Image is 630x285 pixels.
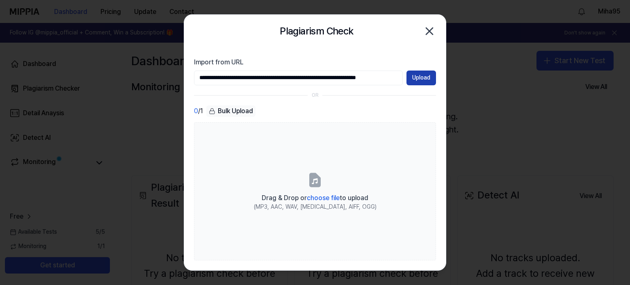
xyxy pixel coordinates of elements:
[262,194,368,202] span: Drag & Drop or to upload
[312,92,319,99] div: OR
[406,71,436,85] button: Upload
[194,57,436,67] label: Import from URL
[280,23,353,39] h2: Plagiarism Check
[194,106,198,116] span: 0
[307,194,340,202] span: choose file
[254,203,377,211] div: (MP3, AAC, WAV, [MEDICAL_DATA], AIFF, OGG)
[206,105,256,117] button: Bulk Upload
[194,105,203,117] div: / 1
